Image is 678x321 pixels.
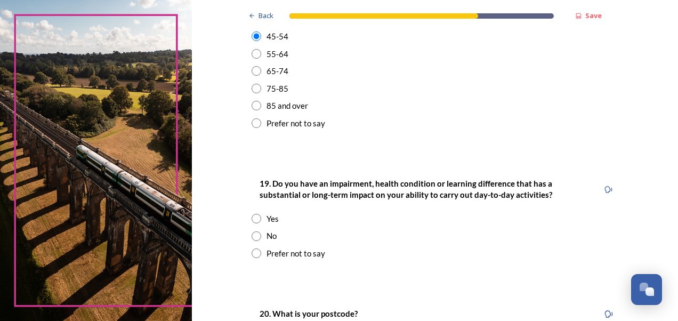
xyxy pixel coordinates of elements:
[260,309,358,318] strong: 20. What is your postcode?
[267,213,279,225] div: Yes
[267,65,288,77] div: 65-74
[267,30,288,43] div: 45-54
[267,100,308,112] div: 85 and over
[260,179,554,199] strong: 19. Do you have an impairment, health condition or learning difference that has a substantial or ...
[267,83,288,95] div: 75-85
[267,117,325,130] div: Prefer not to say
[267,247,325,260] div: Prefer not to say
[267,48,288,60] div: 55-64
[585,11,602,20] strong: Save
[267,230,277,242] div: No
[259,11,273,21] span: Back
[631,274,662,305] button: Open Chat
